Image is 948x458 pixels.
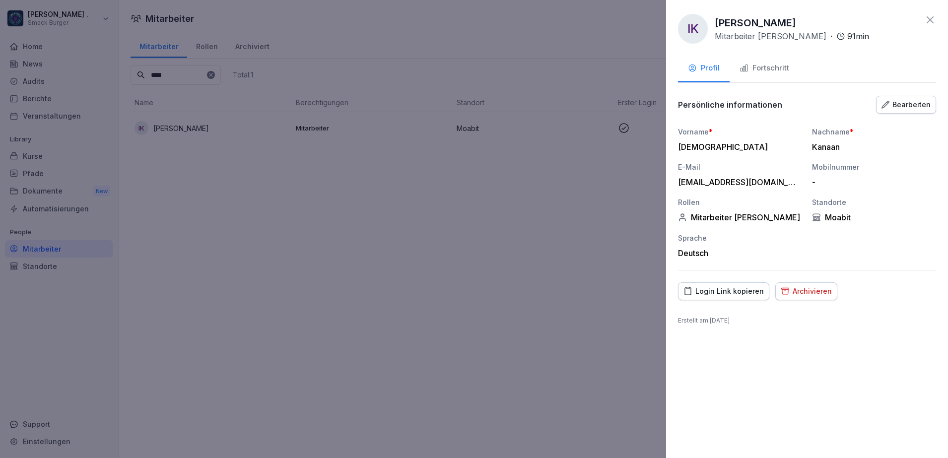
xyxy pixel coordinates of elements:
[812,162,936,172] div: Mobilnummer
[715,15,796,30] p: [PERSON_NAME]
[678,197,802,207] div: Rollen
[683,286,764,297] div: Login Link kopieren
[678,316,936,325] p: Erstellt am : [DATE]
[812,212,936,222] div: Moabit
[847,30,869,42] p: 91 min
[715,30,869,42] div: ·
[678,233,802,243] div: Sprache
[812,197,936,207] div: Standorte
[678,127,802,137] div: Vorname
[678,212,802,222] div: Mitarbeiter [PERSON_NAME]
[775,282,837,300] button: Archivieren
[876,96,936,114] button: Bearbeiten
[812,142,931,152] div: Kanaan
[781,286,832,297] div: Archivieren
[740,63,789,74] div: Fortschritt
[678,282,769,300] button: Login Link kopieren
[678,100,782,110] p: Persönliche informationen
[678,14,708,44] div: IK
[730,56,799,82] button: Fortschritt
[715,30,826,42] p: Mitarbeiter [PERSON_NAME]
[678,248,802,258] div: Deutsch
[881,99,931,110] div: Bearbeiten
[688,63,720,74] div: Profil
[678,162,802,172] div: E-Mail
[678,177,797,187] div: [EMAIL_ADDRESS][DOMAIN_NAME]
[812,177,931,187] div: -
[678,142,797,152] div: [DEMOGRAPHIC_DATA]
[812,127,936,137] div: Nachname
[678,56,730,82] button: Profil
